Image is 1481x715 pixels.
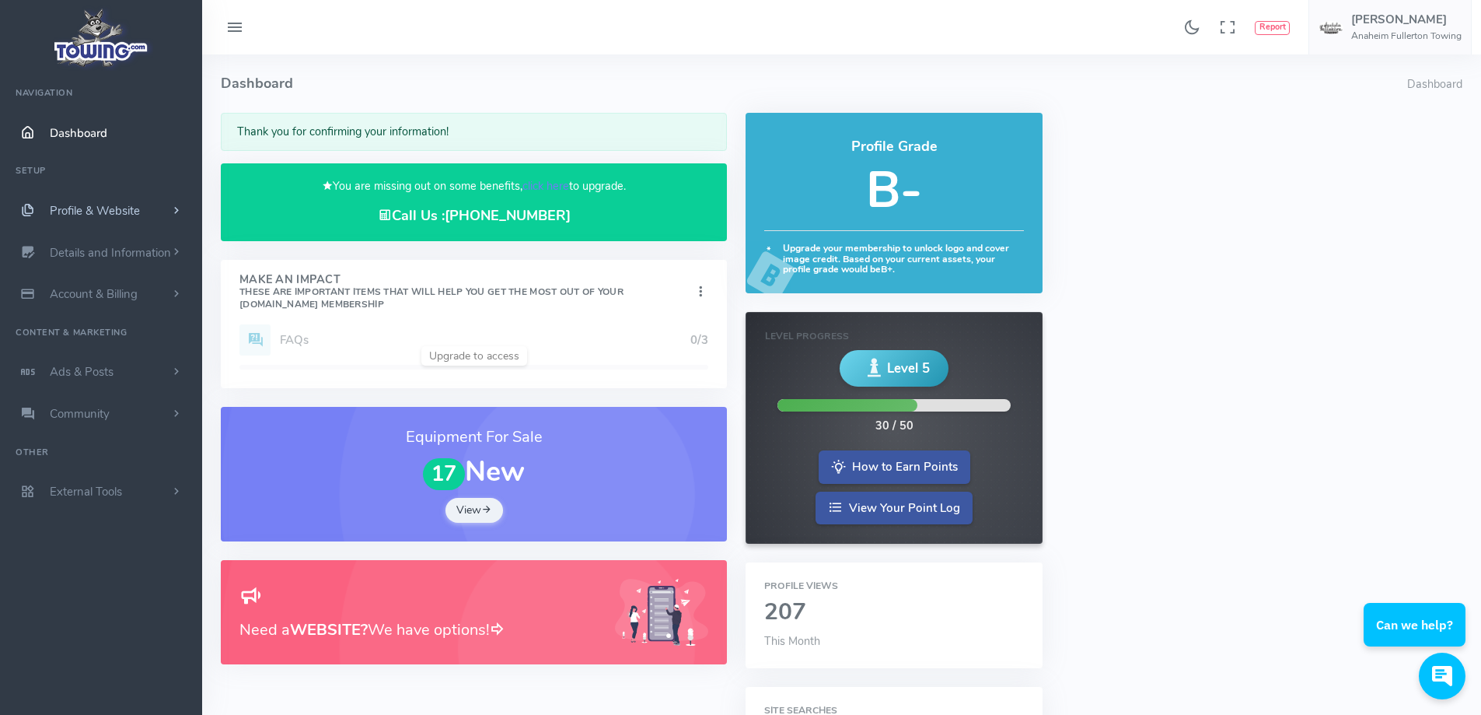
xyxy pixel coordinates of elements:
span: Dashboard [50,125,107,141]
div: 30 / 50 [875,418,913,435]
a: [PHONE_NUMBER] [445,206,571,225]
h6: Upgrade your membership to unlock logo and cover image credit. Based on your current assets, your... [764,244,1023,275]
span: Profile & Website [50,203,140,219]
span: Community [50,406,110,422]
span: Ads & Posts [50,364,114,380]
small: These are important items that will help you get the most out of your [DOMAIN_NAME] Membership [239,286,623,310]
a: click here [522,178,569,194]
h2: 207 [764,600,1023,626]
h6: Profile Views [764,581,1023,591]
h4: Profile Grade [764,139,1023,155]
img: logo [49,5,154,71]
h3: Need a We have options! [239,618,596,642]
span: External Tools [50,484,122,499]
h6: Anaheim Fullerton Towing [1351,31,1462,41]
span: 17 [423,458,465,490]
h5: [PERSON_NAME] [1351,13,1462,26]
div: Thank you for confirming your information! [221,113,727,151]
img: user-image [1319,21,1343,34]
button: Report [1255,21,1290,35]
p: You are missing out on some benefits, to upgrade. [239,177,708,195]
img: Generic placeholder image [615,579,708,647]
span: This Month [764,633,820,649]
h3: Equipment For Sale [239,426,708,449]
b: WEBSITE? [290,619,368,640]
a: View Your Point Log [816,492,973,525]
a: How to Earn Points [819,450,970,484]
span: Details and Information [50,245,171,261]
span: Level 5 [887,359,930,378]
iframe: Conversations [1352,560,1481,715]
h1: New [239,457,708,489]
strong: B+ [881,263,892,275]
h4: Dashboard [221,54,1407,113]
h4: Make An Impact [239,274,693,311]
h6: Level Progress [765,331,1022,342]
h4: Call Us : [239,208,708,224]
h5: B- [764,163,1023,218]
span: Account & Billing [50,286,138,302]
a: View [445,498,503,523]
li: Dashboard [1407,76,1462,93]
